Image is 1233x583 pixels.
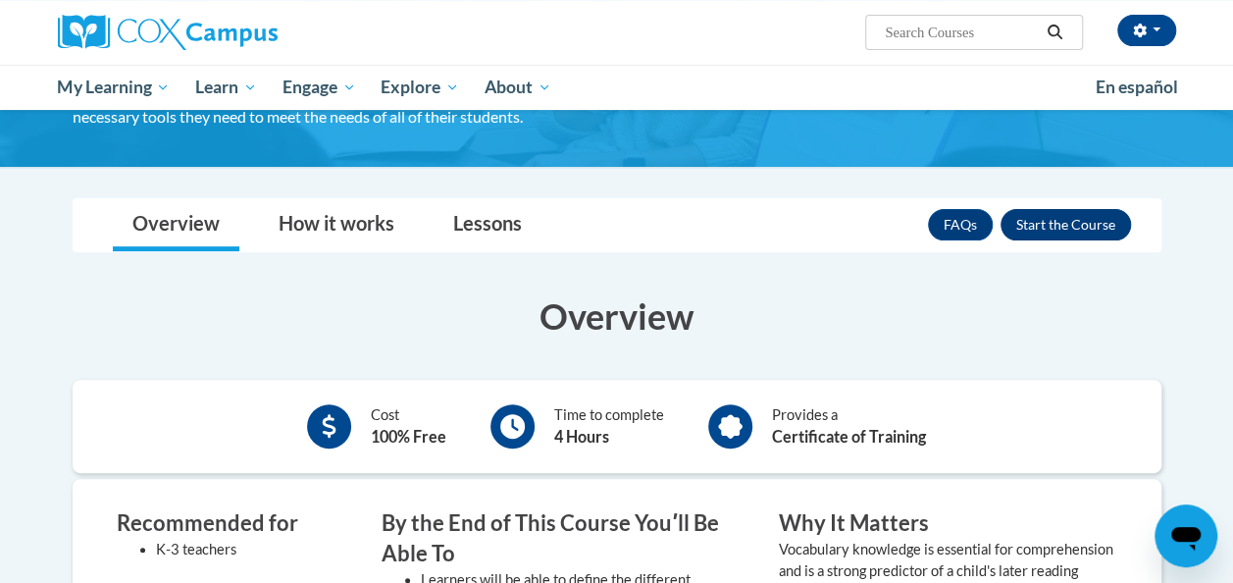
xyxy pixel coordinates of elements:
span: Explore [381,76,459,99]
a: How it works [259,199,414,251]
button: Search [1040,21,1069,44]
b: 4 Hours [554,427,609,446]
div: Main menu [43,65,1191,110]
h3: Overview [73,291,1161,341]
a: About [472,65,564,110]
a: Engage [270,65,369,110]
span: My Learning [57,76,170,99]
h3: Recommended for [117,508,323,539]
span: Learn [195,76,257,99]
span: En español [1096,77,1178,97]
span: About [485,76,551,99]
a: Overview [113,199,239,251]
a: En español [1083,67,1191,108]
a: Learn [182,65,270,110]
button: Enroll [1001,209,1131,240]
img: Cox Campus [58,15,278,50]
button: Account Settings [1117,15,1176,46]
span: Engage [283,76,356,99]
iframe: Button to launch messaging window [1155,504,1217,567]
h3: By the End of This Course Youʹll Be Able To [382,508,720,569]
b: Certificate of Training [772,427,926,446]
div: Cost [371,404,446,449]
a: Explore [368,65,472,110]
div: Time to complete [554,404,664,449]
b: 100% Free [371,427,446,446]
a: My Learning [45,65,183,110]
a: Cox Campus [58,15,411,50]
li: K-3 teachers [156,539,323,560]
a: FAQs [928,209,993,240]
input: Search Courses [883,21,1040,44]
div: Provides a [772,404,926,449]
a: Lessons [434,199,541,251]
h3: Why It Matters [779,508,1117,539]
